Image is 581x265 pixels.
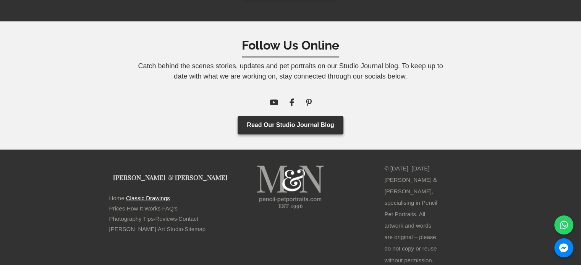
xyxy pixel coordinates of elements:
[290,98,297,107] a: Facebook
[554,215,573,234] a: WhatsApp
[109,193,125,203] a: Home
[166,173,175,182] span: &
[158,224,183,234] a: Art Studio
[269,98,280,107] a: YouTube
[109,193,254,234] p: · · · · · · ·
[109,170,254,185] p: [PERSON_NAME] [PERSON_NAME]
[155,214,177,224] a: Reviews
[306,98,312,107] a: Pinterest
[162,203,177,214] a: FAQ's
[109,203,125,214] a: Prices
[242,38,339,57] h6: Follow Us Online
[184,224,206,234] a: Sitemap
[119,61,463,82] p: Catch behind the scenes stories, updates and pet portraits on our Studio Journal blog. To keep up...
[178,214,198,224] a: Contact
[554,238,573,257] a: Messenger
[109,224,156,234] a: [PERSON_NAME]
[126,203,160,214] a: How It Works
[256,163,324,209] img: pet portraits
[109,214,154,224] a: Photography Tips
[238,116,343,134] a: Read Our Studio Journal Blog
[126,193,170,203] a: Classic Drawings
